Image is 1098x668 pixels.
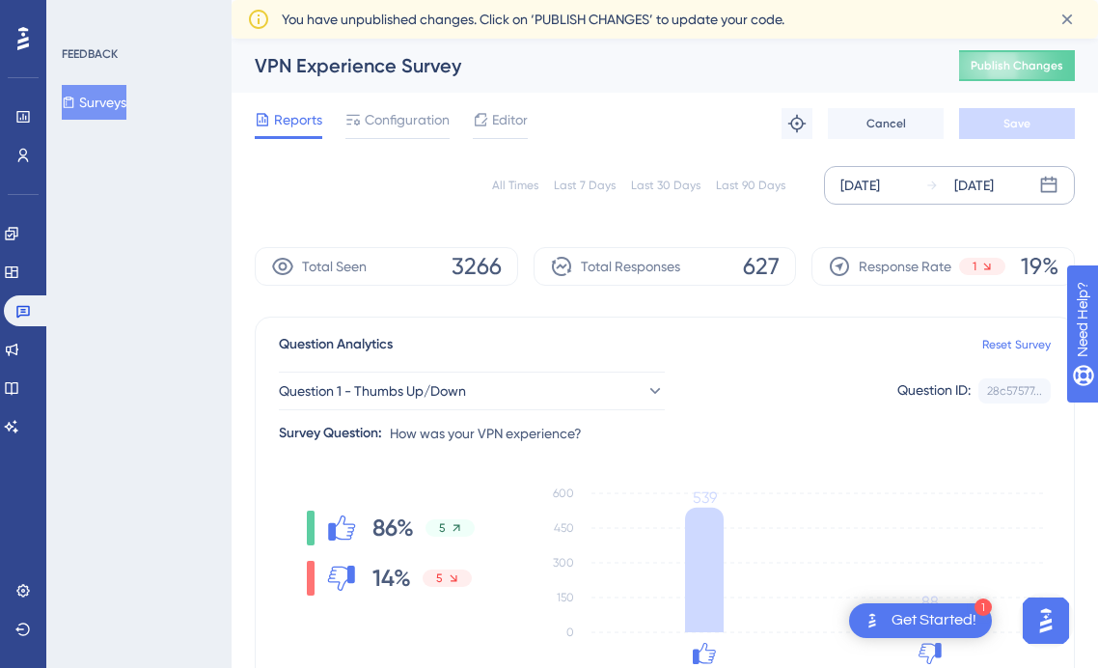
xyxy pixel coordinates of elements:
[553,487,574,500] tspan: 600
[840,174,880,197] div: [DATE]
[859,255,951,278] span: Response Rate
[631,178,700,193] div: Last 30 Days
[1021,251,1058,282] span: 19%
[861,609,884,632] img: launcher-image-alternative-text
[45,5,121,28] span: Need Help?
[866,116,906,131] span: Cancel
[987,383,1042,399] div: 28c57577...
[897,378,971,404] div: Question ID:
[372,563,411,594] span: 14%
[581,255,680,278] span: Total Responses
[274,108,322,131] span: Reports
[279,379,466,403] span: Question 1 - Thumbs Up/Down
[279,422,382,445] div: Survey Question:
[62,85,126,120] button: Surveys
[743,251,780,282] span: 627
[553,556,574,570] tspan: 300
[973,259,976,274] span: 1
[436,571,443,586] span: 5
[1003,116,1030,131] span: Save
[439,520,446,536] span: 5
[954,174,994,197] div: [DATE]
[492,178,538,193] div: All Times
[255,52,911,79] div: VPN Experience Survey
[282,8,784,31] span: You have unpublished changes. Click on ‘PUBLISH CHANGES’ to update your code.
[302,255,367,278] span: Total Seen
[62,46,118,62] div: FEEDBACK
[365,108,450,131] span: Configuration
[557,591,574,604] tspan: 150
[892,610,976,631] div: Get Started!
[279,333,393,356] span: Question Analytics
[554,521,574,535] tspan: 450
[279,372,665,410] button: Question 1 - Thumbs Up/Down
[959,108,1075,139] button: Save
[849,603,992,638] div: Open Get Started! checklist, remaining modules: 1
[372,513,414,543] span: 86%
[566,626,574,639] tspan: 0
[693,488,717,507] tspan: 539
[390,422,582,445] span: How was your VPN experience?
[828,108,944,139] button: Cancel
[452,251,502,282] span: 3266
[971,58,1063,73] span: Publish Changes
[1017,592,1075,650] iframe: UserGuiding AI Assistant Launcher
[554,178,616,193] div: Last 7 Days
[921,593,939,611] tspan: 88
[959,50,1075,81] button: Publish Changes
[982,337,1051,352] a: Reset Survey
[974,598,992,616] div: 1
[716,178,785,193] div: Last 90 Days
[492,108,528,131] span: Editor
